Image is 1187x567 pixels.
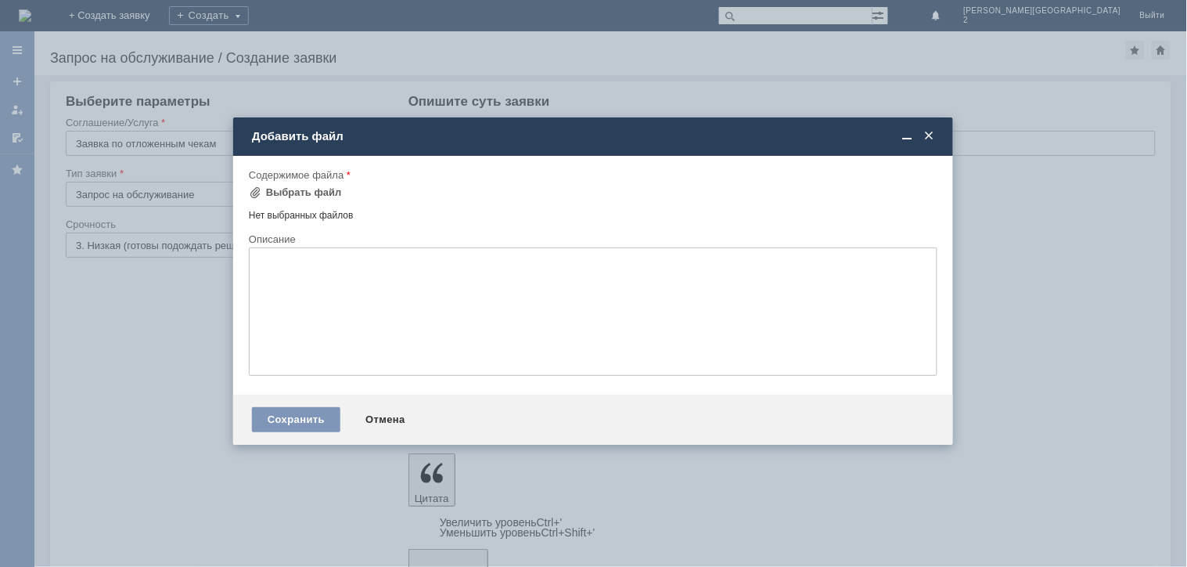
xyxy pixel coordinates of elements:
[249,234,934,244] div: Описание
[249,170,934,180] div: Содержимое файла
[266,186,342,199] div: Выбрать файл
[900,129,915,143] span: Свернуть (Ctrl + M)
[922,129,937,143] span: Закрыть
[249,204,937,222] div: Нет выбранных файлов
[252,129,937,143] div: Добавить файл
